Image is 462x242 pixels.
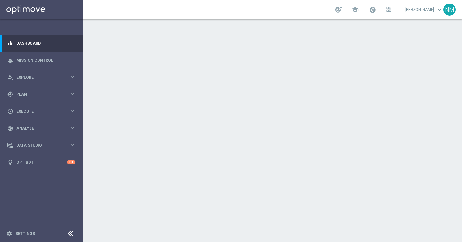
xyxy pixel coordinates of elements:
i: equalizer [7,40,13,46]
button: lightbulb Optibot +10 [7,160,76,165]
span: school [352,6,359,13]
div: Data Studio [7,143,69,148]
a: Mission Control [16,52,75,69]
i: keyboard_arrow_right [69,125,75,131]
a: Dashboard [16,35,75,52]
div: +10 [67,160,75,164]
div: NM [443,4,456,16]
div: Explore [7,74,69,80]
span: Execute [16,109,69,113]
button: Data Studio keyboard_arrow_right [7,143,76,148]
i: play_circle_outline [7,108,13,114]
button: person_search Explore keyboard_arrow_right [7,75,76,80]
span: Explore [16,75,69,79]
div: Optibot [7,154,75,171]
a: Optibot [16,154,67,171]
i: person_search [7,74,13,80]
span: keyboard_arrow_down [436,6,443,13]
i: track_changes [7,125,13,131]
i: keyboard_arrow_right [69,74,75,80]
div: Dashboard [7,35,75,52]
span: Analyze [16,126,69,130]
i: settings [6,231,12,237]
i: keyboard_arrow_right [69,108,75,114]
i: keyboard_arrow_right [69,91,75,97]
button: gps_fixed Plan keyboard_arrow_right [7,92,76,97]
button: track_changes Analyze keyboard_arrow_right [7,126,76,131]
button: Mission Control [7,58,76,63]
span: Data Studio [16,143,69,147]
i: keyboard_arrow_right [69,142,75,148]
button: play_circle_outline Execute keyboard_arrow_right [7,109,76,114]
button: equalizer Dashboard [7,41,76,46]
div: Mission Control [7,52,75,69]
div: Execute [7,108,69,114]
a: [PERSON_NAME]keyboard_arrow_down [405,5,443,14]
a: Settings [15,232,35,236]
div: Plan [7,91,69,97]
i: lightbulb [7,160,13,165]
div: Analyze [7,125,69,131]
span: Plan [16,92,69,96]
i: gps_fixed [7,91,13,97]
